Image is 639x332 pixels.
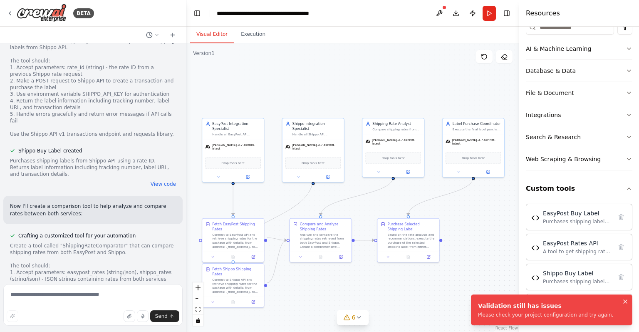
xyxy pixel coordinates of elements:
[223,299,244,305] button: No output available
[394,169,422,175] button: Open in side panel
[453,127,501,132] div: Execute the final label purchase from the selected shipping service (EasyPost or Shippo) based on...
[267,235,287,243] g: Edge from 2c8e197a-7565-4392-a5bb-034b1d4c83cc to 84fa6d30-b8e6-4703-8c55-81ef3828413c
[212,278,261,294] div: Connect to Shippo API and retrieve shipping rates for the package with details: from address: {fr...
[372,137,421,145] span: [PERSON_NAME]-3-7-sonnet-latest
[526,38,632,60] button: AI & Machine Learning
[352,313,356,322] span: 6
[377,218,439,262] div: Purchase Selected Shipping LabelBased on the rate analysis and recommendations, execute the purch...
[193,282,203,326] div: React Flow controls
[212,121,261,131] div: EasyPost Integration Specialist
[202,118,264,182] div: EasyPost Integration SpecialistHandle all EasyPost API operations including fetching shipping rat...
[223,254,244,260] button: No output available
[462,155,485,160] span: Drop tools here
[193,282,203,293] button: zoom in
[202,263,264,307] div: Fetch Shippo Shipping RatesConnect to Shippo API and retrieve shipping rates for the package with...
[193,304,203,315] button: fit view
[543,269,612,277] div: Shippo Buy Label
[150,310,179,322] button: Send
[282,118,344,182] div: Shippo Integration SpecialistHandle all Shippo API operations including fetching shipping rates a...
[230,177,235,215] g: Edge from 392e0081-4299-4f29-8497-c6b7798b96cf to 2c8e197a-7565-4392-a5bb-034b1d4c83cc
[18,147,82,154] span: Shippo Buy Label created
[526,126,632,148] button: Search & Research
[310,254,331,260] button: No output available
[526,45,591,53] div: AI & Machine Learning
[526,155,601,163] div: Web Scraping & Browsing
[420,254,437,260] button: Open in side panel
[381,155,405,160] span: Drop tools here
[292,132,341,137] div: Handle all Shippo API operations including fetching shipping rates and purchasing labels for pack...
[314,174,342,180] button: Open in side panel
[300,222,349,232] div: Compare and Analyze Shipping Rates
[166,30,179,40] button: Start a new chat
[318,177,396,215] g: Edge from 0b6a0f26-c776-4128-b1d4-e16b1d467ae6 to 84fa6d30-b8e6-4703-8c55-81ef3828413c
[230,177,316,261] g: Edge from 0c75d731-a7bb-40ed-9a6d-5dedb6cc8297 to d99ee425-954d-44c7-a6f2-7b41bf9290c7
[73,8,94,18] div: BETA
[10,37,176,137] div: Create a tool called "ShippoBuyLabel" that can purchase shipping labels from Shippo API. The tool...
[615,211,627,223] button: Delete tool
[217,9,310,17] nav: breadcrumb
[10,202,176,217] p: Now I'll create a comparison tool to help analyze and compare rates between both services:
[292,121,341,131] div: Shippo Integration Specialist
[543,278,612,285] div: Purchases shipping labels from Shippo API using a rate ID. Returns label information including tr...
[526,60,632,82] button: Database & Data
[193,293,203,304] button: zoom out
[355,238,374,243] g: Edge from 84fa6d30-b8e6-4703-8c55-81ef3828413c to d713a7ec-3d37-4a2e-b265-f6b7666146b3
[526,133,581,141] div: Search & Research
[7,310,18,322] button: Improve this prompt
[362,118,424,177] div: Shipping Rate AnalystCompare shipping rates from both EasyPost and Shippo, analyze the results, a...
[453,121,501,126] div: Label Purchase Coordinator
[292,143,341,151] span: [PERSON_NAME]-3-7-sonnet-latest
[501,7,513,19] button: Hide right sidebar
[212,222,261,232] div: Fetch EasyPost Shipping Rates
[212,143,261,151] span: [PERSON_NAME]-3-7-sonnet-latest
[332,254,349,260] button: Open in side panel
[543,239,612,247] div: EasyPost Rates API
[18,232,136,239] span: Crafting a customized tool for your automation
[155,313,168,320] span: Send
[337,310,369,325] button: 6
[193,50,215,57] div: Version 1
[526,111,561,119] div: Integrations
[452,137,501,145] span: [PERSON_NAME]-3-7-sonnet-latest
[543,248,612,255] div: A tool to get shipping rates from EasyPost API by creating a shipment with origin, destination ad...
[233,174,262,180] button: Open in side panel
[17,4,67,22] img: Logo
[212,267,261,277] div: Fetch Shippo Shipping Rates
[124,310,135,322] button: Upload files
[478,312,613,318] div: Please check your project configuration and try again.
[543,209,612,217] div: EasyPost Buy Label
[615,241,627,253] button: Delete tool
[615,271,627,283] button: Delete tool
[531,244,540,252] img: EasyPost Rates API
[526,148,632,170] button: Web Scraping & Browsing
[526,104,632,126] button: Integrations
[245,299,262,305] button: Open in side panel
[387,232,436,249] div: Based on the rate analysis and recommendations, execute the purchase of the selected shipping lab...
[526,177,632,200] button: Custom tools
[234,26,272,43] button: Execution
[300,232,349,249] div: Analyze and compare the shipping rates retrieved from both EasyPost and Shippo. Create a comprehe...
[543,218,612,225] div: Purchases shipping labels from EasyPost API using shipment ID and rate ID, returns label informat...
[526,67,576,75] div: Database & Data
[202,218,264,262] div: Fetch EasyPost Shipping RatesConnect to EasyPost API and retrieve shipping rates for the package ...
[372,127,421,132] div: Compare shipping rates from both EasyPost and Shippo, analyze the results, and provide recommenda...
[245,254,262,260] button: Open in side panel
[221,160,245,165] span: Drop tools here
[190,26,234,43] button: Visual Editor
[387,222,436,232] div: Purchase Selected Shipping Label
[531,274,540,282] img: Shippo Buy Label
[10,157,176,177] div: Purchases shipping labels from Shippo API using a rate ID. Returns label information including tr...
[398,254,419,260] button: No output available
[526,16,632,177] div: Tools
[531,214,540,222] img: EasyPost Buy Label
[212,132,261,137] div: Handle all EasyPost API operations including fetching shipping rates and purchasing labels for pa...
[526,82,632,104] button: File & Document
[478,302,613,310] div: Validation still has issues
[290,218,352,262] div: Compare and Analyze Shipping RatesAnalyze and compare the shipping rates retrieved from both Easy...
[474,169,502,175] button: Open in side panel
[143,30,163,40] button: Switch to previous chat
[191,7,203,19] button: Hide left sidebar
[406,177,476,215] g: Edge from 2cf04171-3d20-4b72-89a8-ba9332f40b02 to d713a7ec-3d37-4a2e-b265-f6b7666146b3
[267,238,287,285] g: Edge from d99ee425-954d-44c7-a6f2-7b41bf9290c7 to 84fa6d30-b8e6-4703-8c55-81ef3828413c
[302,160,325,165] span: Drop tools here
